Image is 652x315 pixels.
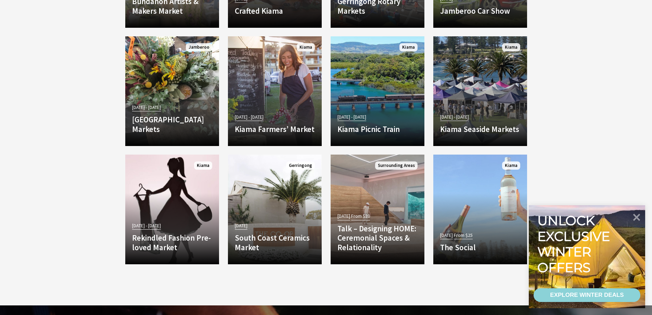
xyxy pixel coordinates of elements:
span: Jamberoo [186,43,212,52]
span: Surrounding Areas [375,161,418,170]
span: [DATE] [440,231,453,239]
a: [DATE] South Coast Ceramics Market Gerringong [228,155,322,264]
span: [DATE] [337,212,350,220]
span: [DATE] - [DATE] [132,222,161,230]
div: Unlock exclusive winter offers [537,213,613,275]
h4: Talk – Designing HOME: Ceremonial Spaces & Relationality [337,224,418,252]
span: [DATE] - [DATE] [337,113,366,121]
span: Kiama [194,161,212,170]
h4: The Social [440,243,520,252]
h4: Kiama Seaside Markets [440,124,520,134]
a: [DATE] - [DATE] Rekindled Fashion Pre-loved Market Kiama [125,155,219,264]
span: From $20 [351,212,370,220]
span: Gerringong [286,161,315,170]
h4: Rekindled Fashion Pre-loved Market [132,233,212,252]
h4: Crafted Kiama [235,6,315,16]
a: [DATE] - [DATE] Kiama Seaside Markets Kiama [433,36,527,146]
a: [DATE] From $20 Talk – Designing HOME: Ceremonial Spaces & Relationality Surrounding Areas [331,155,424,264]
a: [DATE] - [DATE] [GEOGRAPHIC_DATA] Markets Jamberoo [125,36,219,146]
span: [DATE] - [DATE] [132,104,161,111]
h4: Kiama Farmers’ Market [235,124,315,134]
div: EXPLORE WINTER DEALS [550,288,624,302]
span: [DATE] [235,222,247,230]
a: [DATE] - [DATE] Kiama Farmers’ Market Kiama [228,36,322,146]
a: [DATE] - [DATE] Kiama Picnic Train Kiama [331,36,424,146]
span: Kiama [502,43,520,52]
span: Kiama [399,43,418,52]
span: Kiama [502,161,520,170]
span: [DATE] - [DATE] [440,113,469,121]
span: Kiama [297,43,315,52]
h4: Jamberoo Car Show [440,6,520,16]
h4: South Coast Ceramics Market [235,233,315,252]
span: From $25 [454,231,473,239]
h4: [GEOGRAPHIC_DATA] Markets [132,115,212,134]
a: EXPLORE WINTER DEALS [534,288,640,302]
a: [DATE] From $25 The Social Kiama [433,155,527,264]
h4: Kiama Picnic Train [337,124,418,134]
span: [DATE] - [DATE] [235,113,264,121]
